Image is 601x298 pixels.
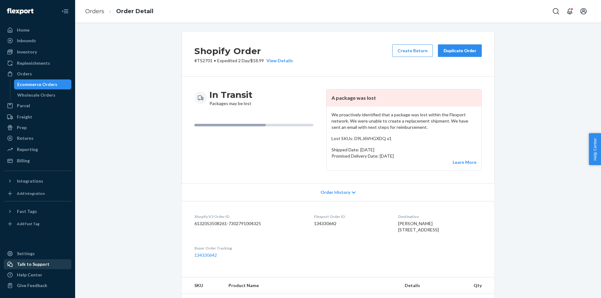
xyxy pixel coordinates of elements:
div: Orders [17,71,32,77]
p: Promised Delivery Date: [DATE] [331,153,476,159]
a: Help Center [4,270,71,280]
a: Inbounds [4,36,71,46]
div: Ecommerce Orders [17,81,57,88]
a: Billing [4,156,71,166]
a: Ecommerce Orders [14,79,72,89]
button: Close Navigation [59,5,71,18]
span: Expedited 2 Day [217,58,249,63]
p: We proactively identified that a package was lost within the Flexport network. We were unable to ... [331,112,476,130]
div: Home [17,27,29,33]
div: Wholesale Orders [17,92,55,98]
dd: 134330642 [314,220,388,227]
div: Billing [17,158,30,164]
a: Parcel [4,101,71,111]
div: Duplicate Order [443,48,476,54]
div: Settings [17,250,35,257]
span: • [214,58,216,63]
a: Wholesale Orders [14,90,72,100]
a: 134330642 [194,252,217,258]
a: Returns [4,133,71,143]
h3: In Transit [209,89,253,100]
a: Learn More [453,159,476,165]
div: Help Center [17,272,42,278]
th: SKU [182,277,223,294]
div: Returns [17,135,33,141]
dt: Buyer Order Tracking [194,245,304,251]
a: Home [4,25,71,35]
div: Inventory [17,49,37,55]
a: Order Detail [116,8,153,15]
button: Duplicate Order [438,44,482,57]
header: A package was lost [326,89,481,107]
div: Talk to Support [17,261,49,267]
h2: Shopify Order [194,44,293,58]
img: Flexport logo [7,8,33,14]
p: Shipped Date: [DATE] [331,147,476,153]
a: Inventory [4,47,71,57]
a: Settings [4,249,71,259]
div: Parcel [17,103,30,109]
a: Freight [4,112,71,122]
a: Talk to Support [4,259,71,269]
button: Fast Tags [4,206,71,216]
th: Product Name [223,277,400,294]
p: Lost SKUs: D9LJ6VHGXDQ x1 [331,135,476,142]
div: Prep [17,124,27,131]
a: Add Fast Tag [4,219,71,229]
button: Open notifications [563,5,576,18]
dt: Shopify V3 Order ID [194,214,304,219]
th: Details [400,277,469,294]
a: Prep [4,123,71,133]
div: Reporting [17,146,38,153]
a: Add Integration [4,189,71,199]
a: Orders [85,8,104,15]
button: Create Return [392,44,433,57]
a: Replenishments [4,58,71,68]
div: Inbounds [17,38,36,44]
th: Qty [469,277,494,294]
p: # TS2701 / $18.99 [194,58,293,64]
button: Open account menu [577,5,590,18]
button: Integrations [4,176,71,186]
dd: 6132053508261-7302791004325 [194,220,304,227]
div: Replenishments [17,60,50,66]
button: View Details [264,58,293,64]
div: Packages may be lost [209,89,253,107]
a: Reporting [4,144,71,154]
div: Add Fast Tag [17,221,39,226]
div: Integrations [17,178,43,184]
button: Give Feedback [4,280,71,290]
dt: Flexport Order ID [314,214,388,219]
span: [PERSON_NAME] [STREET_ADDRESS] [398,221,439,232]
div: Fast Tags [17,208,37,215]
ol: breadcrumbs [80,2,158,21]
span: Order History [321,189,350,195]
dt: Destination [398,214,482,219]
div: Add Integration [17,191,45,196]
div: Freight [17,114,32,120]
button: Open Search Box [550,5,562,18]
div: Give Feedback [17,282,47,289]
a: Orders [4,69,71,79]
button: Help Center [589,133,601,165]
